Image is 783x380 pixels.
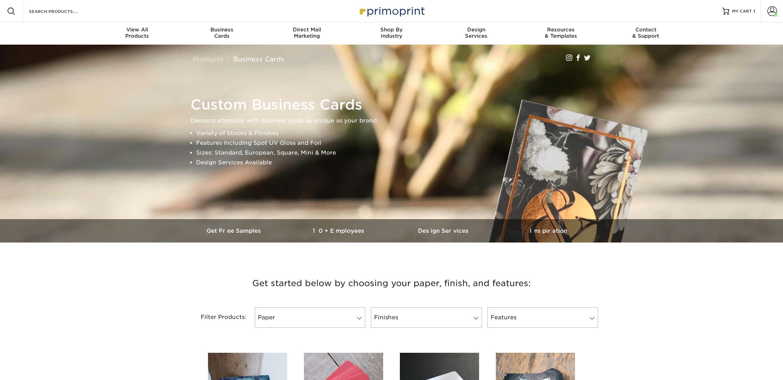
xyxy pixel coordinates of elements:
[196,148,599,158] li: Sizes: Standard, European, Square, Mini & More
[28,7,96,15] input: SEARCH PRODUCTS.....
[182,307,252,328] div: Filter Products:
[349,22,434,45] a: Shop ByIndustry
[95,22,180,45] a: View AllProducts
[753,9,755,14] span: 1
[264,27,349,33] span: Direct Mail
[496,228,601,234] h3: Inspiration
[434,27,519,33] span: Design
[603,27,688,39] div: & Support
[233,55,284,63] a: Business Cards
[264,27,349,39] div: Marketing
[95,27,180,33] span: View All
[391,219,496,243] a: Design Services
[187,268,596,299] h3: Get started below by choosing your paper, finish, and features:
[180,22,264,45] a: BusinessCards
[603,22,688,45] a: Contact& Support
[391,228,496,234] h3: Design Services
[264,22,349,45] a: Direct MailMarketing
[196,158,599,167] li: Design Services Available
[193,55,223,63] a: Products
[603,27,688,33] span: Contact
[196,128,599,138] li: Variety of Stocks & Finishes
[180,27,264,39] div: Cards
[487,307,598,328] a: Features
[287,219,391,243] a: 10+ Employees
[434,22,519,45] a: DesignServices
[191,96,599,113] h1: Custom Business Cards
[255,307,365,328] a: Paper
[357,3,426,18] img: Primoprint
[519,27,603,39] div: & Templates
[496,219,601,243] a: Inspiration
[371,307,482,328] a: Finishes
[349,27,434,39] div: Industry
[196,138,599,148] li: Features Including Spot UV Gloss and Foil
[182,219,287,243] a: Get Free Samples
[95,27,180,39] div: Products
[180,27,264,33] span: Business
[519,27,603,33] span: Resources
[349,27,434,33] span: Shop By
[287,228,391,234] h3: 10+ Employees
[182,228,287,234] h3: Get Free Samples
[519,22,603,45] a: Resources& Templates
[191,116,599,126] p: Demand attention with business cards as unique as your brand.
[434,27,519,39] div: Services
[732,8,752,14] span: MY CART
